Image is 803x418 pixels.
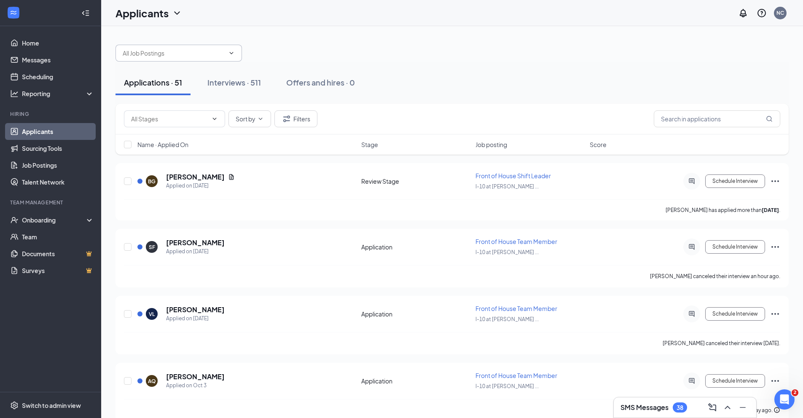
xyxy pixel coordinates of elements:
[22,89,94,98] div: Reporting
[707,402,717,413] svg: ComposeMessage
[22,157,94,174] a: Job Postings
[774,389,795,410] iframe: Intercom live chat
[687,178,697,185] svg: ActiveChat
[475,140,507,149] span: Job posting
[274,110,317,127] button: Filter Filters
[22,140,94,157] a: Sourcing Tools
[770,176,780,186] svg: Ellipses
[663,339,780,348] div: [PERSON_NAME] canceled their interview [DATE].
[172,8,182,18] svg: ChevronDown
[236,116,255,122] span: Sort by
[282,114,292,124] svg: Filter
[10,216,19,224] svg: UserCheck
[650,272,780,281] div: [PERSON_NAME] canceled their interview an hour ago.
[705,307,765,321] button: Schedule Interview
[166,381,225,390] div: Applied on Oct 3
[166,238,225,247] h5: [PERSON_NAME]
[666,206,780,214] p: [PERSON_NAME] has applied more than .
[705,374,765,388] button: Schedule Interview
[10,110,92,118] div: Hiring
[115,6,169,20] h1: Applicants
[22,123,94,140] a: Applicants
[124,77,182,88] div: Applications · 51
[721,401,734,414] button: ChevronUp
[211,115,218,122] svg: ChevronDown
[475,305,557,312] span: Front of House Team Member
[687,378,697,384] svg: ActiveChat
[687,311,697,317] svg: ActiveChat
[22,228,94,245] a: Team
[620,403,669,412] h3: SMS Messages
[738,8,748,18] svg: Notifications
[257,115,264,122] svg: ChevronDown
[207,77,261,88] div: Interviews · 511
[22,174,94,190] a: Talent Network
[131,114,208,123] input: All Stages
[166,182,235,190] div: Applied on [DATE]
[148,378,156,385] div: AQ
[361,243,470,251] div: Application
[81,9,90,17] svg: Collapse
[123,48,225,58] input: All Job Postings
[22,216,87,224] div: Onboarding
[10,89,19,98] svg: Analysis
[766,115,773,122] svg: MagnifyingGlass
[738,402,748,413] svg: Minimize
[706,401,719,414] button: ComposeMessage
[10,401,19,410] svg: Settings
[757,8,767,18] svg: QuestionInfo
[475,316,539,322] span: I-10 at [PERSON_NAME] ...
[22,51,94,68] a: Messages
[149,244,155,251] div: SF
[166,372,225,381] h5: [PERSON_NAME]
[22,35,94,51] a: Home
[148,178,156,185] div: BG
[166,247,225,256] div: Applied on [DATE]
[677,404,683,411] div: 38
[361,310,470,318] div: Application
[10,199,92,206] div: Team Management
[22,245,94,262] a: DocumentsCrown
[166,305,225,314] h5: [PERSON_NAME]
[166,314,225,323] div: Applied on [DATE]
[475,249,539,255] span: I-10 at [PERSON_NAME] ...
[475,372,557,379] span: Front of House Team Member
[475,172,551,180] span: Front of House Shift Leader
[654,110,780,127] input: Search in applications
[705,240,765,254] button: Schedule Interview
[166,172,225,182] h5: [PERSON_NAME]
[9,8,18,17] svg: WorkstreamLogo
[286,77,355,88] div: Offers and hires · 0
[22,262,94,279] a: SurveysCrown
[770,242,780,252] svg: Ellipses
[687,244,697,250] svg: ActiveChat
[705,174,765,188] button: Schedule Interview
[770,376,780,386] svg: Ellipses
[228,50,235,56] svg: ChevronDown
[776,9,784,16] div: NC
[773,407,780,413] svg: Info
[792,389,798,396] span: 2
[228,110,271,127] button: Sort byChevronDown
[22,401,81,410] div: Switch to admin view
[137,140,188,149] span: Name · Applied On
[475,183,539,190] span: I-10 at [PERSON_NAME] ...
[22,68,94,85] a: Scheduling
[590,140,607,149] span: Score
[722,402,733,413] svg: ChevronUp
[361,177,470,185] div: Review Stage
[770,309,780,319] svg: Ellipses
[475,238,557,245] span: Front of House Team Member
[475,383,539,389] span: I-10 at [PERSON_NAME] ...
[361,377,470,385] div: Application
[228,174,235,180] svg: Document
[361,140,378,149] span: Stage
[149,311,155,318] div: VL
[762,207,779,213] b: [DATE]
[736,401,749,414] button: Minimize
